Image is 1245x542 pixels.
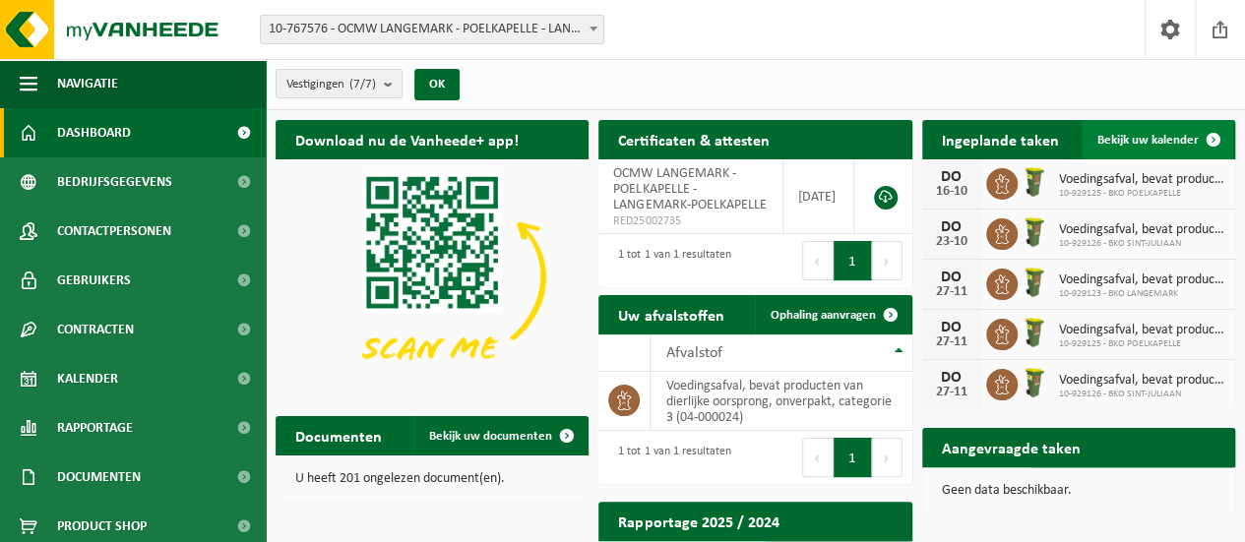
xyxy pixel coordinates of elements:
[922,428,1100,466] h2: Aangevraagde taken
[665,345,721,361] span: Afvalstof
[932,386,971,399] div: 27-11
[1059,272,1225,288] span: Voedingsafval, bevat producten van dierlijke oorsprong, onverpakt, categorie 3
[834,241,872,280] button: 1
[1059,288,1225,300] span: 10-929123 - BKO LANGEMARK
[932,219,971,235] div: DO
[57,108,131,157] span: Dashboard
[1018,366,1051,399] img: WB-0060-HPE-GN-50
[349,78,376,90] count: (7/7)
[286,70,376,99] span: Vestigingen
[1059,373,1225,389] span: Voedingsafval, bevat producten van dierlijke oorsprong, onverpakt, categorie 3
[1059,338,1225,350] span: 10-929125 - BKO POELKAPELLE
[932,235,971,249] div: 23-10
[598,295,743,333] h2: Uw afvalstoffen
[276,416,402,454] h2: Documenten
[57,403,133,452] span: Rapportage
[413,416,587,455] a: Bekijk uw documenten
[932,185,971,199] div: 16-10
[802,438,834,477] button: Previous
[1018,316,1051,349] img: WB-0060-HPE-GN-50
[872,241,903,280] button: Next
[932,370,971,386] div: DO
[57,354,118,403] span: Kalender
[608,239,730,282] div: 1 tot 1 van 1 resultaten
[1018,165,1051,199] img: WB-0060-HPE-GN-50
[1059,389,1225,400] span: 10-929126 - BKO SINT-JULIAAN
[57,207,171,256] span: Contactpersonen
[783,159,854,234] td: [DATE]
[613,213,767,229] span: RED25002735
[872,438,903,477] button: Next
[1097,134,1199,147] span: Bekijk uw kalender
[932,169,971,185] div: DO
[1018,266,1051,299] img: WB-0060-HPE-GN-50
[755,295,910,334] a: Ophaling aanvragen
[276,159,589,394] img: Download de VHEPlus App
[57,452,141,502] span: Documenten
[932,285,971,299] div: 27-11
[1082,120,1233,159] a: Bekijk uw kalender
[932,270,971,285] div: DO
[771,309,876,322] span: Ophaling aanvragen
[932,320,971,335] div: DO
[414,69,460,100] button: OK
[429,430,552,443] span: Bekijk uw documenten
[295,472,569,486] p: U heeft 201 ongelezen document(en).
[802,241,834,280] button: Previous
[57,256,131,305] span: Gebruikers
[1059,188,1225,200] span: 10-929125 - BKO POELKAPELLE
[1018,215,1051,249] img: WB-0060-HPE-GN-50
[608,436,730,479] div: 1 tot 1 van 1 resultaten
[1059,172,1225,188] span: Voedingsafval, bevat producten van dierlijke oorsprong, onverpakt, categorie 3
[932,335,971,349] div: 27-11
[276,120,538,158] h2: Download nu de Vanheede+ app!
[261,16,603,43] span: 10-767576 - OCMW LANGEMARK - POELKAPELLE - LANGEMARK-POELKAPELLE
[1059,222,1225,238] span: Voedingsafval, bevat producten van dierlijke oorsprong, onverpakt, categorie 3
[613,166,766,212] span: OCMW LANGEMARK - POELKAPELLE - LANGEMARK-POELKAPELLE
[598,120,788,158] h2: Certificaten & attesten
[276,69,403,98] button: Vestigingen(7/7)
[57,157,172,207] span: Bedrijfsgegevens
[1059,238,1225,250] span: 10-929126 - BKO SINT-JULIAAN
[260,15,604,44] span: 10-767576 - OCMW LANGEMARK - POELKAPELLE - LANGEMARK-POELKAPELLE
[834,438,872,477] button: 1
[651,372,911,431] td: voedingsafval, bevat producten van dierlijke oorsprong, onverpakt, categorie 3 (04-000024)
[922,120,1079,158] h2: Ingeplande taken
[598,502,798,540] h2: Rapportage 2025 / 2024
[57,59,118,108] span: Navigatie
[57,305,134,354] span: Contracten
[1059,323,1225,338] span: Voedingsafval, bevat producten van dierlijke oorsprong, onverpakt, categorie 3
[942,484,1215,498] p: Geen data beschikbaar.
